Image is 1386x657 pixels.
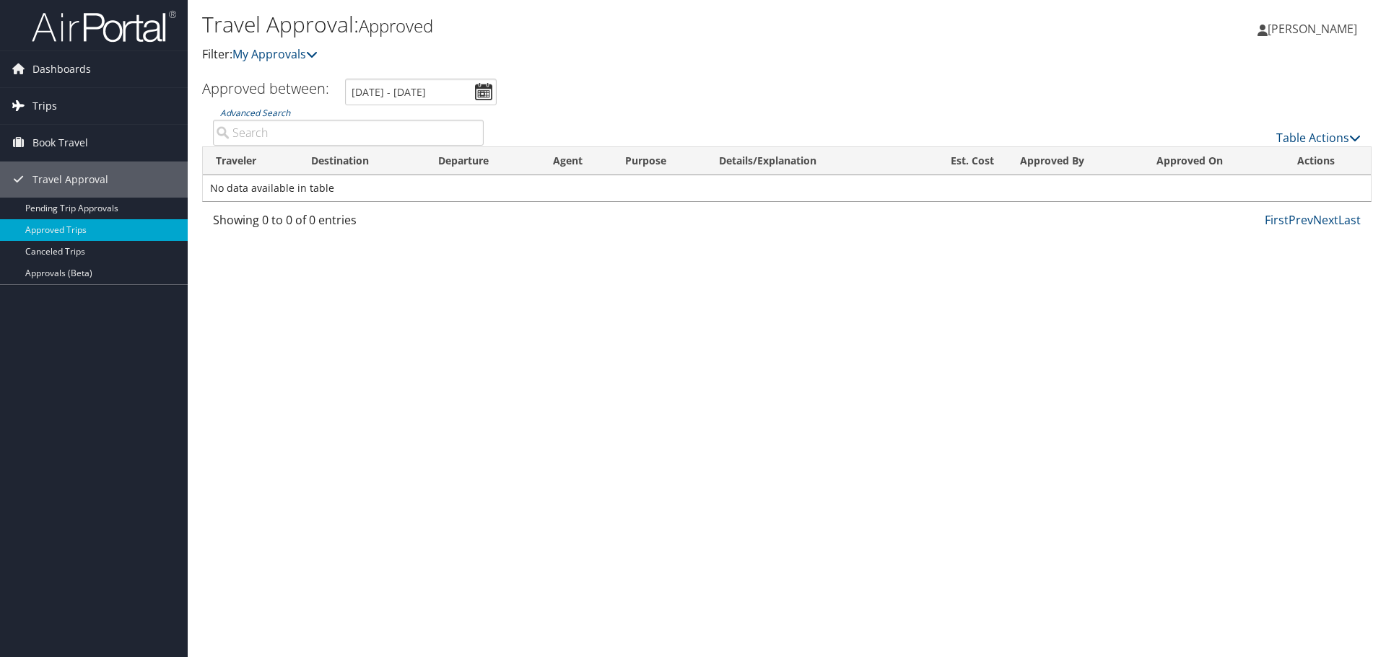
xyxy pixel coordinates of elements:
th: Approved On: activate to sort column ascending [1143,147,1283,175]
a: [PERSON_NAME] [1258,7,1372,50]
a: Last [1338,212,1361,228]
img: airportal-logo.png [32,9,176,43]
input: [DATE] - [DATE] [345,79,497,105]
a: My Approvals [232,46,318,62]
th: Est. Cost: activate to sort column ascending [910,147,1007,175]
th: Destination: activate to sort column ascending [298,147,426,175]
span: [PERSON_NAME] [1268,21,1357,37]
div: Showing 0 to 0 of 0 entries [213,211,484,236]
span: Book Travel [32,125,88,161]
th: Traveler: activate to sort column ascending [203,147,298,175]
small: Approved [359,14,433,38]
p: Filter: [202,45,982,64]
th: Agent [540,147,612,175]
a: Table Actions [1276,130,1361,146]
th: Approved By: activate to sort column ascending [1007,147,1143,175]
th: Purpose [612,147,706,175]
h3: Approved between: [202,79,329,98]
th: Departure: activate to sort column ascending [425,147,540,175]
a: Advanced Search [220,107,290,119]
span: Travel Approval [32,162,108,198]
th: Actions [1284,147,1371,175]
td: No data available in table [203,175,1371,201]
a: First [1265,212,1289,228]
span: Trips [32,88,57,124]
input: Advanced Search [213,120,484,146]
a: Next [1313,212,1338,228]
span: Dashboards [32,51,91,87]
h1: Travel Approval: [202,9,982,40]
th: Details/Explanation [706,147,910,175]
a: Prev [1289,212,1313,228]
